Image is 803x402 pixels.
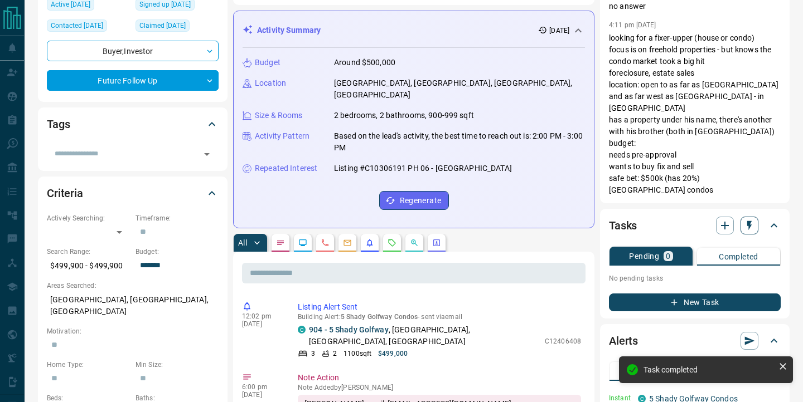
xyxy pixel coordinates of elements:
[136,19,219,35] div: Thu Nov 07 2024
[255,57,280,68] p: Budget
[47,41,219,61] div: Buyer , Investor
[47,247,130,257] p: Search Range:
[139,20,186,31] span: Claimed [DATE]
[334,57,395,68] p: Around $500,000
[255,110,303,121] p: Size & Rooms
[47,326,219,336] p: Motivation:
[47,291,219,321] p: [GEOGRAPHIC_DATA], [GEOGRAPHIC_DATA], [GEOGRAPHIC_DATA]
[276,238,285,247] svg: Notes
[545,336,581,346] p: C12406408
[47,360,130,370] p: Home Type:
[309,325,389,334] a: 904 - 5 Shady Golfway
[609,293,781,311] button: New Task
[344,349,371,359] p: 1100 sqft
[309,324,539,347] p: , [GEOGRAPHIC_DATA], [GEOGRAPHIC_DATA], [GEOGRAPHIC_DATA]
[243,20,585,41] div: Activity Summary[DATE]
[321,238,330,247] svg: Calls
[609,270,781,287] p: No pending tasks
[242,391,281,399] p: [DATE]
[609,212,781,239] div: Tasks
[51,20,103,31] span: Contacted [DATE]
[644,365,774,374] div: Task completed
[298,372,581,384] p: Note Action
[47,180,219,207] div: Criteria
[609,332,638,350] h2: Alerts
[666,252,670,260] p: 0
[298,301,581,313] p: Listing Alert Sent
[298,313,581,321] p: Building Alert : - sent via email
[334,130,585,154] p: Based on the lead's activity, the best time to reach out is: 2:00 PM - 3:00 PM
[255,77,286,89] p: Location
[432,238,441,247] svg: Agent Actions
[298,326,306,334] div: condos.ca
[136,247,219,257] p: Budget:
[609,217,637,234] h2: Tasks
[341,313,418,321] span: 5 Shady Golfway Condos
[47,213,130,223] p: Actively Searching:
[311,349,315,359] p: 3
[257,24,321,36] p: Activity Summary
[255,130,309,142] p: Activity Pattern
[410,238,419,247] svg: Opportunities
[242,312,281,320] p: 12:02 pm
[47,70,219,91] div: Future Follow Up
[388,238,396,247] svg: Requests
[378,349,408,359] p: $499,000
[199,146,215,162] button: Open
[238,239,247,247] p: All
[609,1,781,12] p: no answer
[136,360,219,370] p: Min Size:
[298,384,581,391] p: Note Added by [PERSON_NAME]
[379,191,449,210] button: Regenerate
[629,252,659,260] p: Pending
[47,115,70,133] h2: Tags
[242,320,281,328] p: [DATE]
[47,19,130,35] div: Mon May 12 2025
[47,257,130,275] p: $499,900 - $499,900
[334,163,512,174] p: Listing #C10306191 PH 06 - [GEOGRAPHIC_DATA]
[609,21,656,29] p: 4:11 pm [DATE]
[242,383,281,391] p: 6:00 pm
[609,32,781,243] p: looking for a fixer-upper (house or condo) focus is on freehold properties - but knows the condo ...
[136,213,219,223] p: Timeframe:
[365,238,374,247] svg: Listing Alerts
[334,77,585,101] p: [GEOGRAPHIC_DATA], [GEOGRAPHIC_DATA], [GEOGRAPHIC_DATA], [GEOGRAPHIC_DATA]
[298,238,307,247] svg: Lead Browsing Activity
[47,111,219,138] div: Tags
[549,26,569,36] p: [DATE]
[255,163,317,174] p: Repeated Interest
[334,110,474,121] p: 2 bedrooms, 2 bathrooms, 900-999 sqft
[719,253,758,261] p: Completed
[343,238,352,247] svg: Emails
[47,281,219,291] p: Areas Searched:
[47,184,83,202] h2: Criteria
[333,349,337,359] p: 2
[609,327,781,354] div: Alerts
